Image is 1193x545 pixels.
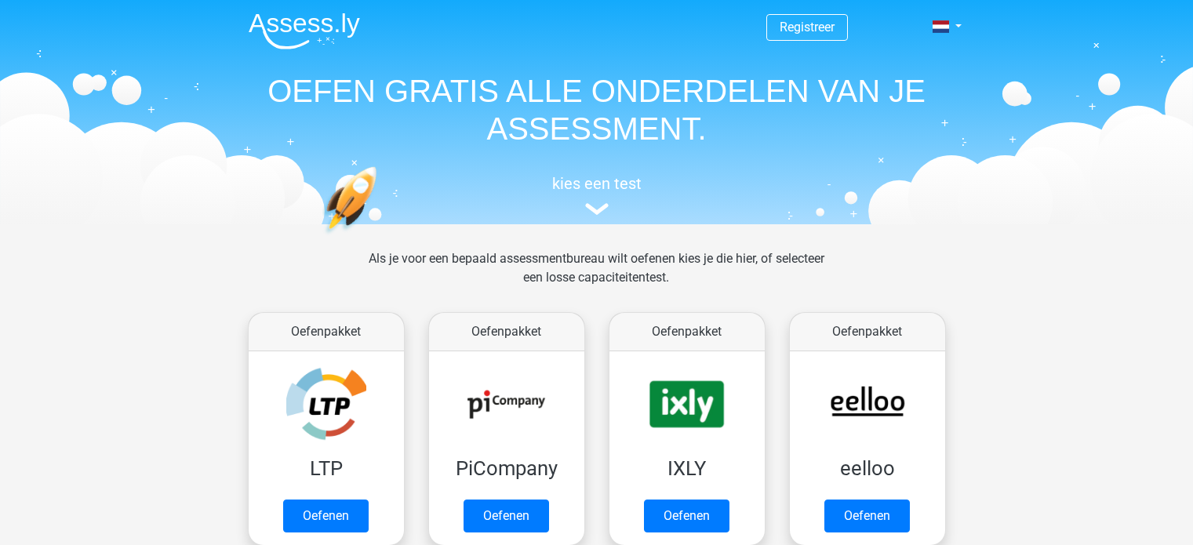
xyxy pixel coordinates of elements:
h1: OEFEN GRATIS ALLE ONDERDELEN VAN JE ASSESSMENT. [236,72,958,147]
a: Registreer [780,20,835,35]
h5: kies een test [236,174,958,193]
div: Als je voor een bepaald assessmentbureau wilt oefenen kies je die hier, of selecteer een losse ca... [356,249,837,306]
a: Oefenen [824,500,910,532]
img: oefenen [322,166,438,308]
a: kies een test [236,174,958,216]
img: assessment [585,203,609,215]
img: Assessly [249,13,360,49]
a: Oefenen [464,500,549,532]
a: Oefenen [283,500,369,532]
a: Oefenen [644,500,729,532]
